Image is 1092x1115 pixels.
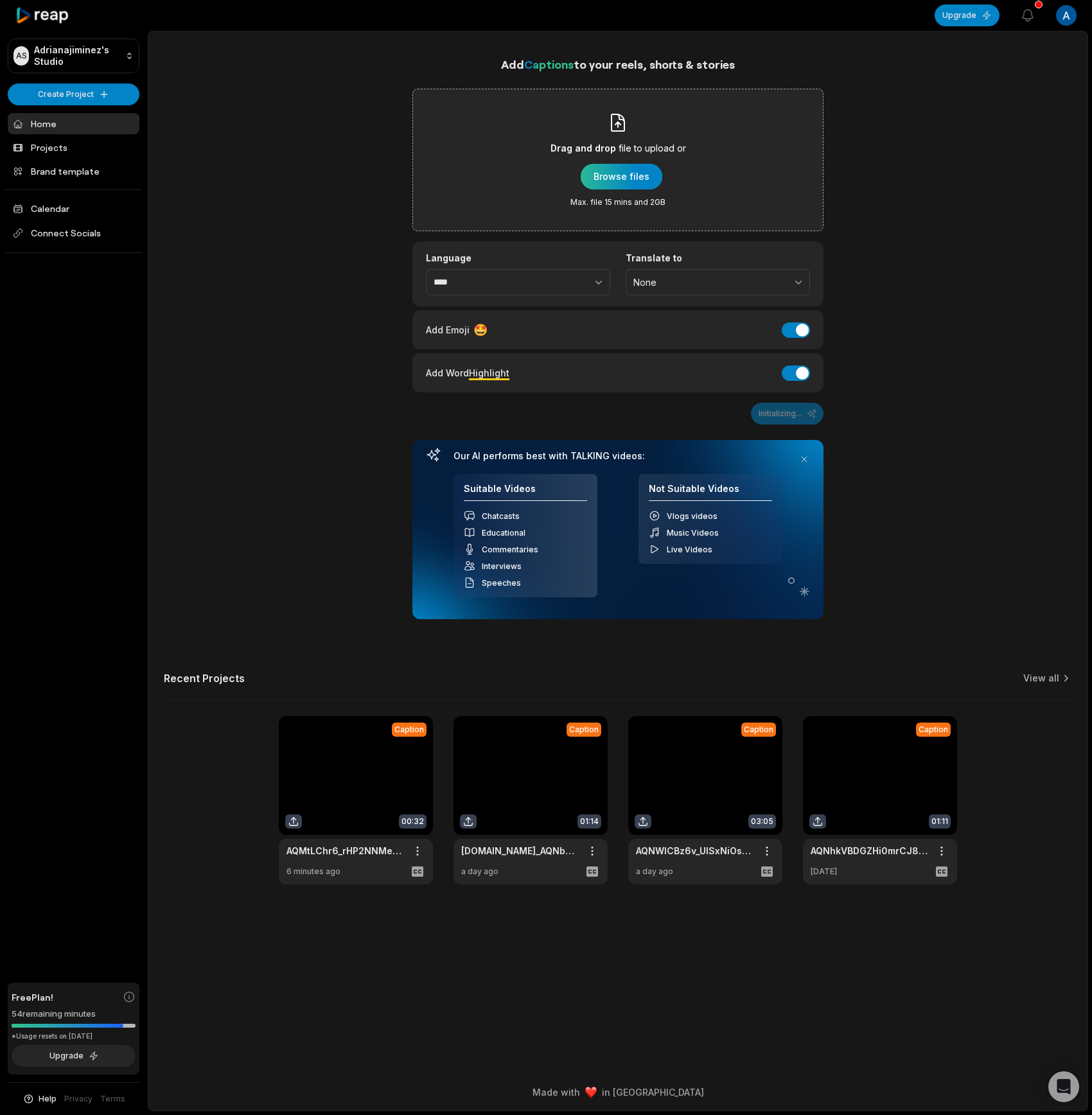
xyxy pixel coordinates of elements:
[8,113,139,134] a: Home
[667,528,719,538] span: Music Videos
[667,545,712,554] span: Live Videos
[581,164,662,189] button: Drag and dropfile to upload orMax. file 15 mins and 2GB
[461,844,579,857] a: [DOMAIN_NAME]_AQNbGM2RWU2MmNtW0p2F3xZlY8pjP2vwIeWRfX6EK2KTRULfpHOpPKpSn1JhqHHzthIvUYZgicIoaKlgYuu...
[524,57,574,71] span: Captions
[8,83,139,105] button: Create Project
[570,197,665,207] span: Max. file 15 mins and 2GB
[8,161,139,182] a: Brand template
[585,1087,597,1098] img: heart emoji
[649,483,772,502] h4: Not Suitable Videos
[1048,1071,1079,1102] div: Open Intercom Messenger
[1023,672,1059,685] a: View all
[935,4,1000,26] button: Upgrade
[482,578,521,588] span: Speeches
[8,137,139,158] a: Projects
[482,511,520,521] span: Chatcasts
[633,277,784,288] span: None
[464,483,587,502] h4: Suitable Videos
[469,367,509,378] span: Highlight
[482,528,525,538] span: Educational
[22,1093,57,1105] button: Help
[12,1008,136,1021] div: 54 remaining minutes
[426,364,509,382] div: Add Word
[667,511,718,521] span: Vlogs videos
[12,1045,136,1067] button: Upgrade
[8,198,139,219] a: Calendar
[164,672,245,685] h2: Recent Projects
[160,1085,1076,1099] div: Made with in [GEOGRAPHIC_DATA]
[482,561,522,571] span: Interviews
[473,321,488,338] span: 🤩
[412,55,823,73] h1: Add to your reels, shorts & stories
[100,1093,125,1105] a: Terms
[64,1093,92,1105] a: Privacy
[619,141,686,156] span: file to upload or
[626,252,810,264] label: Translate to
[12,990,53,1004] span: Free Plan!
[482,545,538,554] span: Commentaries
[626,269,810,296] button: None
[811,844,929,857] a: AQNhkVBDGZHi0mrCJ8D0LEW7KIrFI4yc7tylBB_XiBnSDkAD0CoC7v2U8GkYS0ATRPznt9MHrzVDOQ-NFKd-SWe_VnigGYO_u...
[636,844,754,857] a: AQNWlCBz6v_UlSxNiOsLgCfOd4_54_9xevukDjhgo8vL9wqVjG67gv9vO77pLqRI2_D0JW8NTXVcUFRfhe_saGs1gxYdRgkYS...
[426,252,610,264] label: Language
[13,46,29,66] div: AS
[454,450,782,462] h3: Our AI performs best with TALKING videos:
[8,222,139,245] span: Connect Socials
[426,323,470,337] span: Add Emoji
[34,44,120,67] p: Adrianajiminez's Studio
[12,1032,136,1041] div: *Usage resets on [DATE]
[550,141,616,156] span: Drag and drop
[39,1093,57,1105] span: Help
[286,844,405,857] a: AQMtLChr6_rHP2NNMeF-yWlnDKlI0SxlSvmllU9rSZiS3BwqO8mvq1RymuNSvaU_DDWTVgqS0jMtQCJymCXEyyiZ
